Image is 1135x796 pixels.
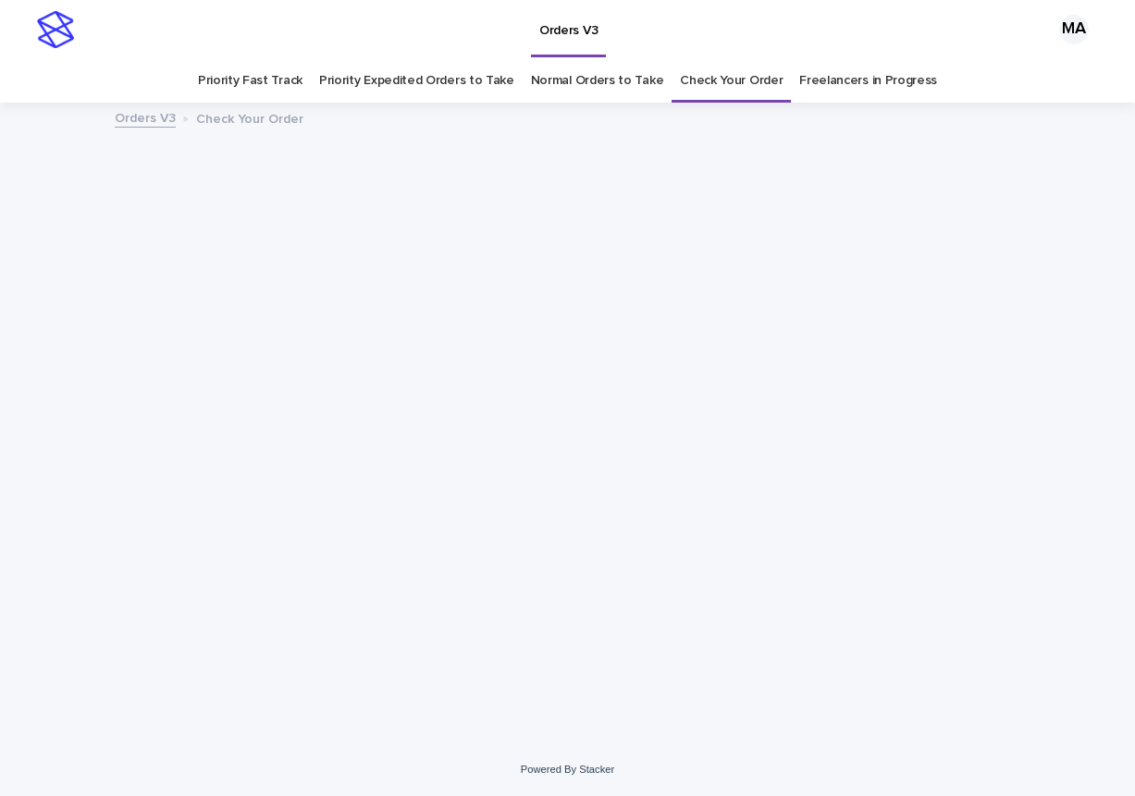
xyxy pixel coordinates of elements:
[319,59,514,103] a: Priority Expedited Orders to Take
[196,107,303,128] p: Check Your Order
[799,59,937,103] a: Freelancers in Progress
[680,59,783,103] a: Check Your Order
[521,764,614,775] a: Powered By Stacker
[531,59,664,103] a: Normal Orders to Take
[1059,15,1089,44] div: MA
[115,106,176,128] a: Orders V3
[37,11,74,48] img: stacker-logo-s-only.png
[198,59,302,103] a: Priority Fast Track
